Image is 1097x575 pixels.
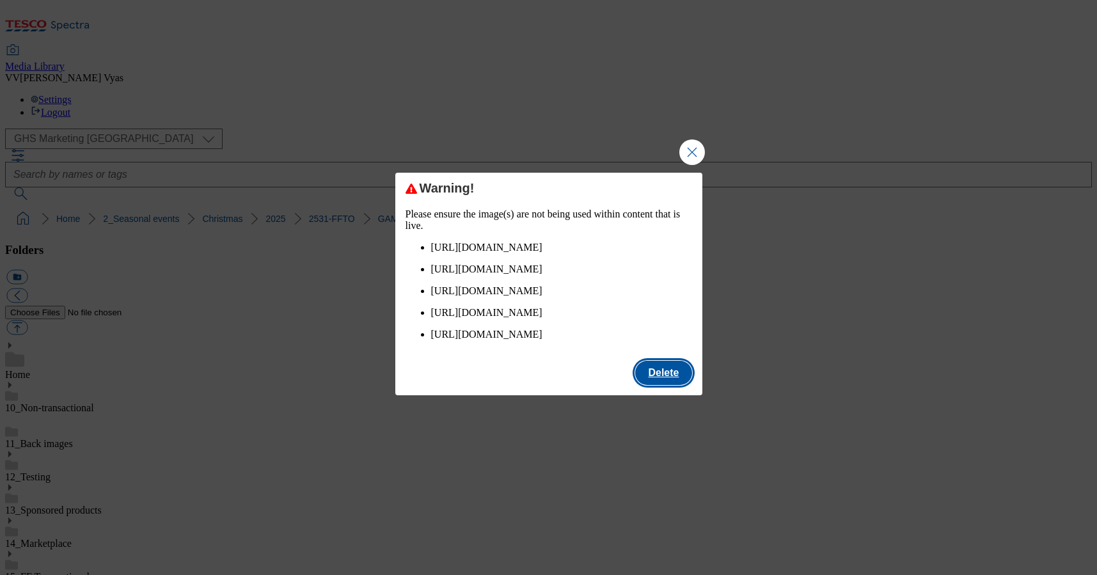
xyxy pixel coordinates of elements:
[635,361,691,385] button: Delete
[431,307,692,319] p: [URL][DOMAIN_NAME]
[395,173,702,395] div: Modal
[431,329,692,340] p: [URL][DOMAIN_NAME]
[431,242,692,253] p: [URL][DOMAIN_NAME]
[431,285,692,297] p: [URL][DOMAIN_NAME]
[431,264,692,275] p: [URL][DOMAIN_NAME]
[406,209,692,232] p: Please ensure the image(s) are not being used within content that is live.
[679,139,705,165] button: Close Modal
[406,180,692,196] div: Warning!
